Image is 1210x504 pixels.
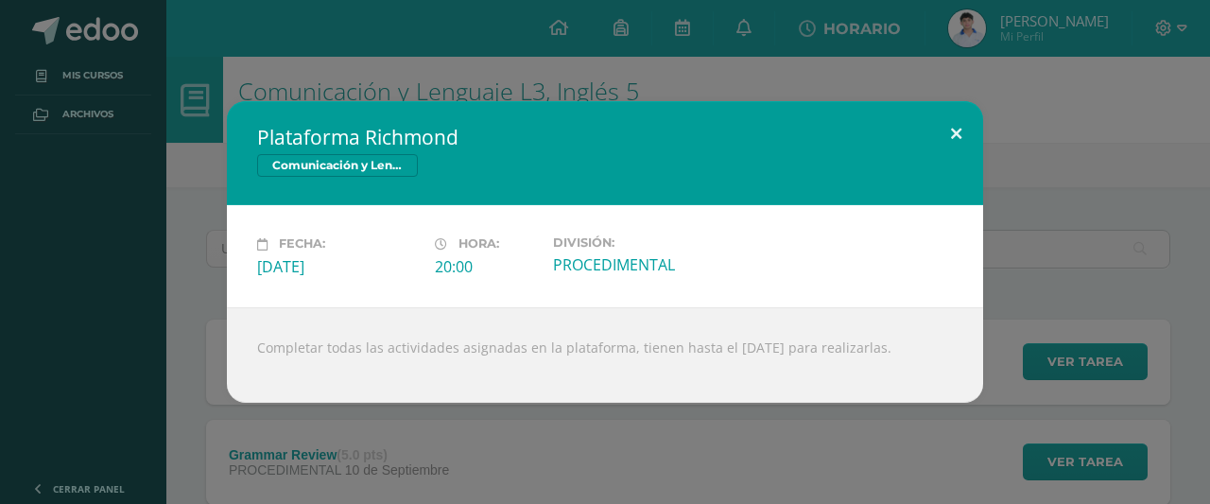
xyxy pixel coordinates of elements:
div: Completar todas las actividades asignadas en la plataforma, tienen hasta el [DATE] para realizarlas. [227,307,983,403]
div: [DATE] [257,256,420,277]
span: Fecha: [279,237,325,252]
label: División: [553,235,716,250]
span: Hora: [458,237,499,252]
button: Close (Esc) [929,101,983,165]
div: 20:00 [435,256,538,277]
div: PROCEDIMENTAL [553,254,716,275]
h2: Plataforma Richmond [257,124,953,150]
span: Comunicación y Lenguaje L3, Inglés 5 [257,154,418,177]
